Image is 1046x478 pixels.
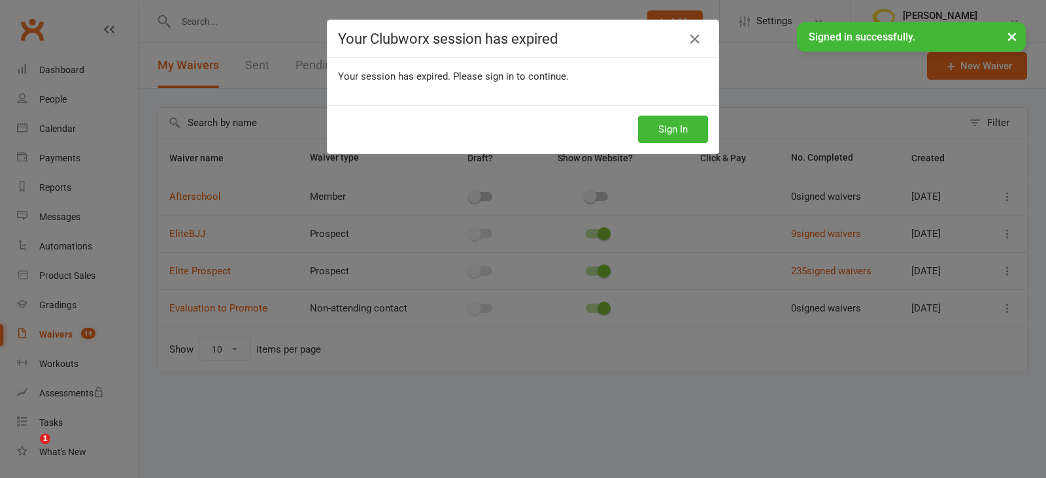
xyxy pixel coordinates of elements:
span: Signed in successfully. [809,31,915,43]
span: Your session has expired. Please sign in to continue. [338,71,569,82]
button: × [1000,22,1024,50]
iframe: Intercom live chat [13,434,44,465]
button: Sign In [638,116,708,143]
span: 1 [40,434,50,444]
